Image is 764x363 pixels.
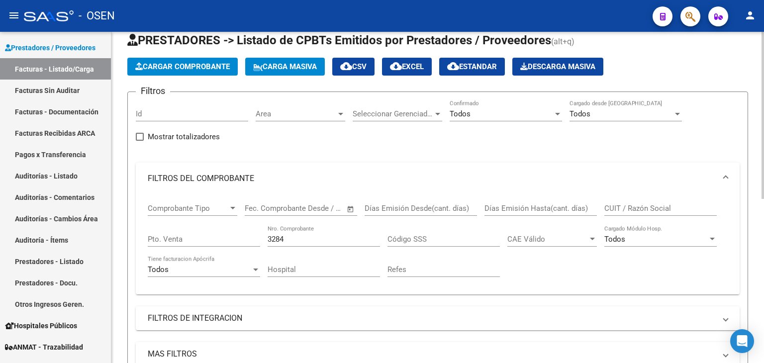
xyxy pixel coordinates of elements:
[340,62,367,71] span: CSV
[512,58,603,76] button: Descarga Masiva
[730,329,754,353] div: Open Intercom Messenger
[5,320,77,331] span: Hospitales Públicos
[447,60,459,72] mat-icon: cloud_download
[245,58,325,76] button: Carga Masiva
[136,84,170,98] h3: Filtros
[5,42,95,53] span: Prestadores / Proveedores
[253,62,317,71] span: Carga Masiva
[148,204,228,213] span: Comprobante Tipo
[148,349,716,360] mat-panel-title: MAS FILTROS
[604,235,625,244] span: Todos
[136,194,740,294] div: FILTROS DEL COMPROBANTE
[507,235,588,244] span: CAE Válido
[245,204,277,213] input: Start date
[5,342,83,353] span: ANMAT - Trazabilidad
[136,306,740,330] mat-expansion-panel-header: FILTROS DE INTEGRACION
[127,33,551,47] span: PRESTADORES -> Listado de CPBTs Emitidos por Prestadores / Proveedores
[439,58,505,76] button: Estandar
[340,60,352,72] mat-icon: cloud_download
[135,62,230,71] span: Cargar Comprobante
[127,58,238,76] button: Cargar Comprobante
[79,5,115,27] span: - OSEN
[136,163,740,194] mat-expansion-panel-header: FILTROS DEL COMPROBANTE
[744,9,756,21] mat-icon: person
[148,265,169,274] span: Todos
[390,60,402,72] mat-icon: cloud_download
[450,109,471,118] span: Todos
[551,37,574,46] span: (alt+q)
[256,109,336,118] span: Area
[286,204,334,213] input: End date
[570,109,590,118] span: Todos
[353,109,433,118] span: Seleccionar Gerenciador
[345,203,357,215] button: Open calendar
[520,62,595,71] span: Descarga Masiva
[148,173,716,184] mat-panel-title: FILTROS DEL COMPROBANTE
[390,62,424,71] span: EXCEL
[512,58,603,76] app-download-masive: Descarga masiva de comprobantes (adjuntos)
[382,58,432,76] button: EXCEL
[8,9,20,21] mat-icon: menu
[447,62,497,71] span: Estandar
[332,58,375,76] button: CSV
[148,131,220,143] span: Mostrar totalizadores
[148,313,716,324] mat-panel-title: FILTROS DE INTEGRACION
